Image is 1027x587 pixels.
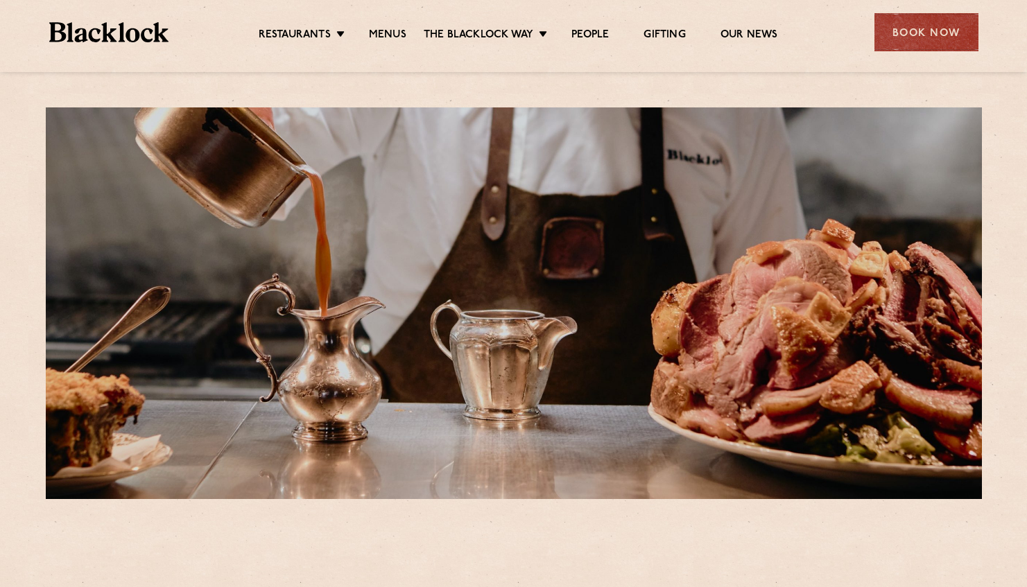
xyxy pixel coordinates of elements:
a: Restaurants [259,28,331,44]
a: Menus [369,28,406,44]
div: Book Now [874,13,978,51]
a: The Blacklock Way [424,28,533,44]
img: BL_Textured_Logo-footer-cropped.svg [49,22,169,42]
a: Gifting [644,28,685,44]
a: People [571,28,609,44]
a: Our News [720,28,778,44]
